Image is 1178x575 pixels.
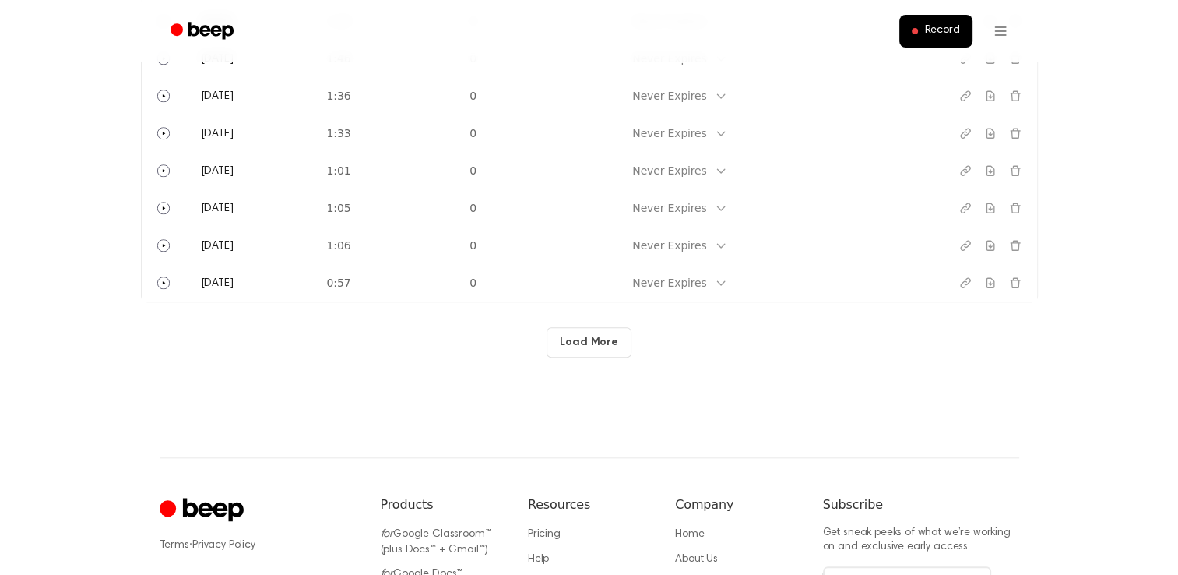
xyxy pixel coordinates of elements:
div: · [160,538,356,553]
button: Download recording [978,158,1003,183]
button: Play [151,196,176,220]
td: 0 [460,152,615,189]
button: Delete recording [1003,270,1028,295]
button: Delete recording [1003,83,1028,108]
button: Play [151,121,176,146]
td: 1:01 [318,152,461,189]
td: 0 [460,189,615,227]
a: Beep [160,16,248,47]
button: Download recording [978,233,1003,258]
span: [DATE] [201,278,234,289]
div: Never Expires [632,88,706,104]
td: 1:33 [318,115,461,152]
td: 1:36 [318,77,461,115]
button: Play [151,270,176,295]
span: [DATE] [201,166,234,177]
span: Record [924,24,959,38]
a: forGoogle Classroom™ (plus Docs™ + Gmail™) [381,529,491,556]
span: [DATE] [201,54,234,65]
button: Download recording [978,270,1003,295]
div: Never Expires [632,125,706,142]
td: 1:06 [318,227,461,264]
button: Load More [547,327,631,358]
i: for [381,529,394,540]
span: [DATE] [201,203,234,214]
h6: Resources [528,496,650,514]
button: Play [151,158,176,183]
button: Download recording [978,121,1003,146]
button: Record [899,15,972,48]
a: About Us [675,554,718,565]
span: [DATE] [201,129,234,139]
button: Copy link [953,233,978,258]
h6: Subscribe [823,496,1019,514]
div: Never Expires [632,200,706,217]
h6: Products [381,496,503,514]
h6: Company [675,496,797,514]
td: 0 [460,227,615,264]
td: 0:57 [318,264,461,302]
button: Download recording [978,196,1003,220]
div: Never Expires [632,163,706,179]
button: Copy link [953,158,978,183]
a: Help [528,554,549,565]
button: Play [151,83,176,108]
span: [DATE] [201,241,234,252]
a: Privacy Policy [192,540,255,551]
span: [DATE] [201,91,234,102]
button: Copy link [953,196,978,220]
td: 0 [460,115,615,152]
div: Never Expires [632,275,706,291]
button: Copy link [953,83,978,108]
button: Delete recording [1003,196,1028,220]
a: Terms [160,540,189,551]
p: Get sneak peeks of what we’re working on and exclusive early access. [823,527,1019,554]
button: Open menu [982,12,1019,50]
td: 1:05 [318,189,461,227]
a: Pricing [528,529,561,540]
td: 0 [460,264,615,302]
button: Delete recording [1003,158,1028,183]
button: Delete recording [1003,121,1028,146]
button: Delete recording [1003,233,1028,258]
button: Copy link [953,121,978,146]
button: Play [151,233,176,258]
button: Download recording [978,83,1003,108]
button: Copy link [953,270,978,295]
div: Never Expires [632,238,706,254]
a: Cruip [160,496,248,526]
td: 0 [460,77,615,115]
a: Home [675,529,704,540]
